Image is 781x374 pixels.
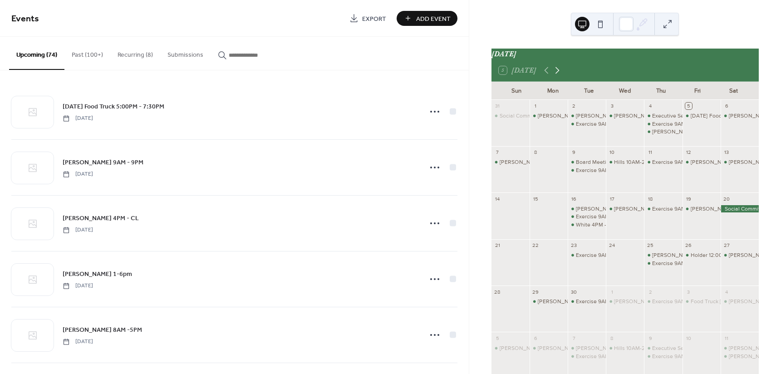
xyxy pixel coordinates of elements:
[683,112,721,120] div: Friday Food Truck 5:00PM - 7:30PM
[652,251,724,259] div: [PERSON_NAME] 12PM-4PM
[568,221,606,229] div: White 4PM - 10PM
[63,270,132,279] span: [PERSON_NAME] 1-6pm
[644,251,682,259] div: Eaton 12PM-4PM
[644,344,682,352] div: Executive Session 6PM-9PM
[491,344,530,352] div: Blaine 12PM - 5PM
[63,170,93,178] span: [DATE]
[685,288,692,295] div: 3
[685,195,692,202] div: 19
[614,158,653,166] div: Hills 10AM-2PM
[652,344,723,352] div: Executive Session 6PM-9PM
[721,353,759,360] div: McConnell CH 9AM - 1PM
[494,149,501,156] div: 7
[11,10,39,28] span: Events
[532,335,539,341] div: 6
[570,195,577,202] div: 16
[652,298,701,305] div: Exercise 9AM-10AM
[63,214,139,223] span: [PERSON_NAME] 4PM - CL
[691,251,742,259] div: Holder 12:00PM - CL
[530,344,568,352] div: Obert 8AM-CL
[691,205,760,213] div: [PERSON_NAME] 12PM - CL
[685,242,692,249] div: 26
[606,298,644,305] div: Eaton 12PM-4PM
[568,167,606,174] div: Exercise 9AM-10AM
[570,103,577,109] div: 2
[576,120,625,128] div: Exercise 9AM-10AM
[568,344,606,352] div: Cupp 11AM-4PM
[721,205,759,213] div: Social Committee: Clubhouse/Picnic - All Day
[568,353,606,360] div: Exercise 9AM-10AM
[644,128,682,136] div: Mammen CH 2:30-5:30PM
[110,37,160,69] button: Recurring (8)
[679,82,716,100] div: Fri
[491,158,530,166] div: Durbin 4PM - CL
[535,82,571,100] div: Mon
[530,298,568,305] div: Beyer 1PM - 5PM
[576,112,646,120] div: [PERSON_NAME] 11AM-4PM
[643,82,679,100] div: Thu
[362,14,386,24] span: Export
[614,298,686,305] div: [PERSON_NAME] 12PM-4PM
[63,213,139,223] a: [PERSON_NAME] 4PM - CL
[609,288,615,295] div: 1
[491,112,530,120] div: Social Committee CH 4-6PM
[721,298,759,305] div: Obert 8AM-CL
[723,335,730,341] div: 11
[532,288,539,295] div: 29
[500,158,567,166] div: [PERSON_NAME] 4PM - CL
[532,242,539,249] div: 22
[723,149,730,156] div: 13
[683,251,721,259] div: Holder 12:00PM - CL
[494,242,501,249] div: 21
[652,260,701,267] div: Exercise 9AM-10AM
[614,344,653,352] div: Hills 10AM-2PM
[723,195,730,202] div: 20
[63,282,93,290] span: [DATE]
[491,49,759,59] div: [DATE]
[691,158,751,166] div: [PERSON_NAME] 1-6pm
[568,205,606,213] div: Cupp 12PM-4PM
[576,205,648,213] div: [PERSON_NAME] 12PM-4PM
[609,149,615,156] div: 10
[576,353,625,360] div: Exercise 9AM-10AM
[606,344,644,352] div: Hills 10AM-2PM
[494,288,501,295] div: 28
[568,112,606,120] div: Cupp 11AM-4PM
[570,242,577,249] div: 23
[571,82,607,100] div: Tue
[9,37,64,70] button: Upcoming (74)
[532,103,539,109] div: 1
[723,288,730,295] div: 4
[721,158,759,166] div: Donadio 8AM -5PM
[576,167,625,174] div: Exercise 9AM-10AM
[644,120,682,128] div: Exercise 9AM-10AM
[647,149,653,156] div: 11
[652,353,701,360] div: Exercise 9AM-10AM
[63,158,143,167] span: [PERSON_NAME] 9AM - 9PM
[647,288,653,295] div: 2
[63,269,132,279] a: [PERSON_NAME] 1-6pm
[397,11,457,26] button: Add Event
[568,120,606,128] div: Exercise 9AM-10AM
[683,298,721,305] div: Food Truck Friday: Clubhouse/Picnic 5PM-7:30PM
[538,298,609,305] div: [PERSON_NAME] 1PM - 5PM
[644,205,682,213] div: Exercise 9AM-10AM
[606,112,644,120] div: Eaton 12PM-4PM
[568,251,606,259] div: Exercise 9AM-10AM
[685,335,692,341] div: 10
[500,344,574,352] div: [PERSON_NAME] 12PM - 5PM
[683,205,721,213] div: Gardner 12PM - CL
[609,335,615,341] div: 8
[576,298,625,305] div: Exercise 9AM-10AM
[576,221,621,229] div: White 4PM - 10PM
[416,14,451,24] span: Add Event
[570,288,577,295] div: 30
[570,149,577,156] div: 9
[723,242,730,249] div: 27
[609,103,615,109] div: 3
[721,251,759,259] div: Obert 8AM-CL
[644,353,682,360] div: Exercise 9AM-10AM
[614,205,686,213] div: [PERSON_NAME] 12PM-4PM
[607,82,643,100] div: Wed
[343,11,393,26] a: Export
